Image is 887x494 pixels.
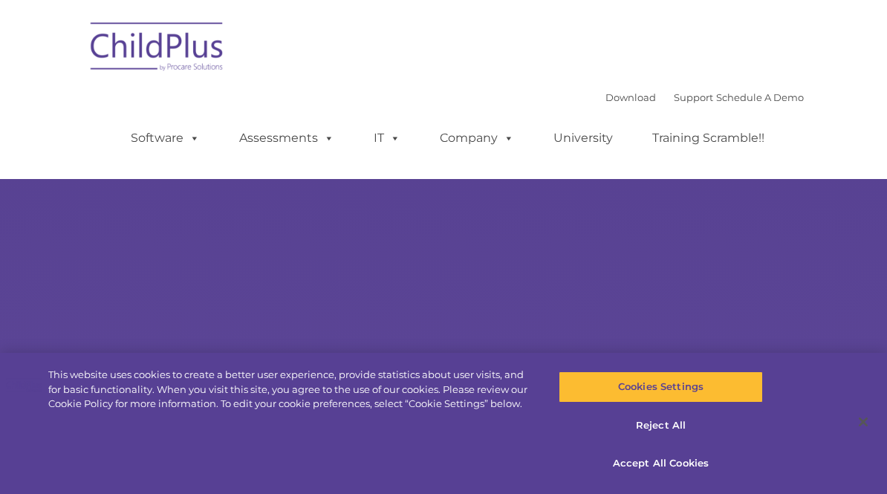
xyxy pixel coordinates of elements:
[559,410,763,441] button: Reject All
[605,91,656,103] a: Download
[559,448,763,479] button: Accept All Cookies
[425,123,529,153] a: Company
[559,371,763,403] button: Cookies Settings
[116,123,215,153] a: Software
[359,123,415,153] a: IT
[605,91,804,103] font: |
[674,91,713,103] a: Support
[637,123,779,153] a: Training Scramble!!
[83,12,232,86] img: ChildPlus by Procare Solutions
[48,368,532,412] div: This website uses cookies to create a better user experience, provide statistics about user visit...
[224,123,349,153] a: Assessments
[539,123,628,153] a: University
[847,406,880,438] button: Close
[716,91,804,103] a: Schedule A Demo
